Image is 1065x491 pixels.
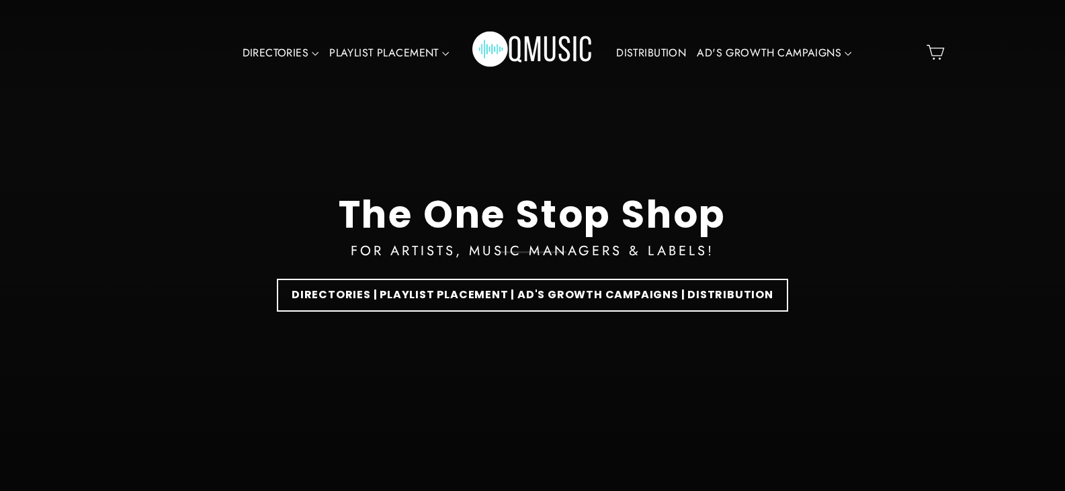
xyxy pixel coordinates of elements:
[691,38,857,69] a: AD'S GROWTH CAMPAIGNS
[324,38,454,69] a: PLAYLIST PLACEMENT
[611,38,691,69] a: DISTRIBUTION
[472,22,593,83] img: Q Music Promotions
[237,38,325,69] a: DIRECTORIES
[195,13,871,92] div: Primary
[351,240,714,262] div: FOR ARTISTS, MUSIC MANAGERS & LABELS!
[277,279,788,312] a: DIRECTORIES | PLAYLIST PLACEMENT | AD'S GROWTH CAMPAIGNS | DISTRIBUTION
[339,192,727,237] div: The One Stop Shop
